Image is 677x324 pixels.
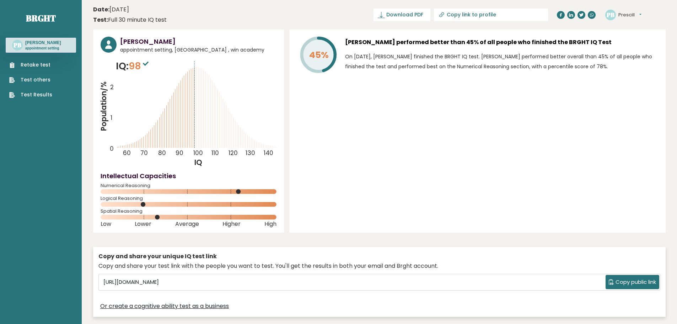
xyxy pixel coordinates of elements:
[101,223,111,225] span: Low
[93,5,109,14] b: Date:
[264,223,276,225] span: High
[229,149,238,157] tspan: 120
[25,40,61,46] h3: [PERSON_NAME]
[618,11,641,18] button: Prescill
[101,171,276,181] h4: Intellectual Capacities
[111,113,112,122] tspan: 1
[193,149,203,157] tspan: 100
[129,59,150,73] span: 98
[345,37,658,48] h3: [PERSON_NAME] performed better than 45% of all people who finished the BRGHT IQ Test
[93,16,167,24] div: Full 30 minute IQ test
[25,46,61,51] p: appointment setting
[345,52,658,71] p: On [DATE], [PERSON_NAME] finished the BRGHT IQ test. [PERSON_NAME] performed better overall than ...
[100,302,229,310] a: Or create a cognitive ability test as a business
[606,10,614,18] text: PB
[374,9,430,21] a: Download PDF
[176,149,183,157] tspan: 90
[123,149,131,157] tspan: 60
[26,12,56,24] a: Brght
[101,197,276,200] span: Logical Reasoning
[195,158,203,168] tspan: IQ
[98,262,660,270] div: Copy and share your test link with the people you want to test. You'll get the results in both yo...
[175,223,199,225] span: Average
[98,252,660,261] div: Copy and share your unique IQ test link
[140,149,148,157] tspan: 70
[246,149,256,157] tspan: 130
[120,37,276,46] h3: [PERSON_NAME]
[309,49,329,61] tspan: 45%
[135,223,151,225] span: Lower
[13,41,21,49] text: PB
[9,61,52,69] a: Retake test
[101,184,276,187] span: Numerical Reasoning
[222,223,241,225] span: Higher
[9,91,52,99] a: Test Results
[211,149,219,157] tspan: 110
[110,83,114,92] tspan: 2
[101,210,276,213] span: Spatial Reasoning
[264,149,273,157] tspan: 140
[120,46,276,54] span: appointment setting, [GEOGRAPHIC_DATA] , win academy
[606,275,659,289] button: Copy public link
[110,144,114,153] tspan: 0
[158,149,166,157] tspan: 80
[616,278,656,286] span: Copy public link
[93,5,129,14] time: [DATE]
[99,81,109,131] tspan: Population/%
[386,11,423,18] span: Download PDF
[9,76,52,84] a: Test others
[116,59,150,73] p: IQ:
[93,16,108,24] b: Test:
